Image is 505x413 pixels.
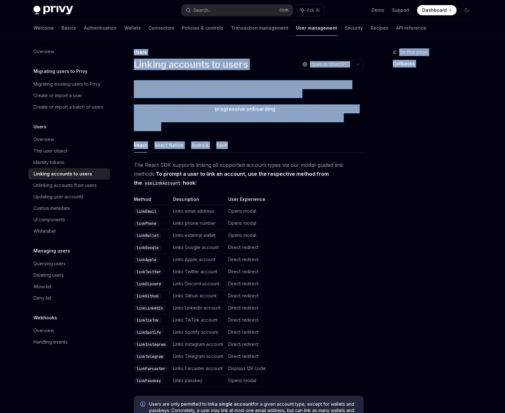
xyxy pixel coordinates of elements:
[33,314,57,322] h5: Webhooks
[170,254,226,266] td: Links Apple account
[134,208,159,215] code: linkEmail
[33,216,65,224] div: UI components
[170,205,226,217] td: Links email address
[33,283,51,290] div: Allow list
[28,157,110,168] a: Identity tokens
[170,326,226,338] td: Links Spotify account
[279,8,289,13] span: Ctrl K
[134,49,364,55] div: Users
[226,290,266,302] td: Direct redirect
[170,375,226,387] td: Links passkey
[226,254,266,266] td: Direct redirect
[134,305,166,311] code: linkLinkedIn
[28,46,110,57] a: Overview
[170,266,226,278] td: Links Twitter account
[33,327,54,334] div: Overview
[226,375,266,387] td: Opens modal
[134,104,364,131] span: This is key to [PERSON_NAME]’s : improving conversion and UX by requiring users to complete onboa...
[33,182,97,189] div: Unlinking accounts from users
[33,294,51,302] div: Deny list
[182,20,223,36] a: Policies & controls
[33,6,73,15] img: dark logo
[140,402,147,408] svg: Info
[134,160,364,187] span: The React SDK supports linking all supported account types via our modal-guided link methods.
[170,196,226,205] th: Description
[33,48,54,55] div: Overview
[33,204,70,212] div: Custom metadata
[134,59,248,70] h1: Linking accounts to users
[33,271,64,279] div: Deleting users
[28,203,110,214] a: Custom metadata
[28,101,110,113] a: Create or import a batch of users
[33,193,83,201] div: Updating user accounts
[33,170,92,178] div: Linking accounts to users
[226,302,266,314] td: Direct redirect
[134,138,147,153] button: React
[33,68,87,75] h5: Migrating users to Privy
[28,258,110,269] a: Querying users
[310,61,349,68] span: Open in ChatGPT
[307,7,320,13] span: Ask AI
[215,106,275,112] strong: progressive onboarding
[226,338,266,351] td: Direct redirect
[226,205,266,217] td: Opens modal
[371,20,388,36] a: Recipes
[155,138,184,153] button: React Native
[226,363,266,375] td: Displays QR code
[28,168,110,180] a: Linking accounts to users
[226,278,266,290] td: Direct redirect
[170,302,226,314] td: Links LinkedIn account
[422,7,447,13] span: Dashboard
[134,317,161,324] code: linkTikTok
[134,293,161,299] code: linkGithub
[134,378,163,384] code: linkPasskey
[134,281,163,287] code: linkDiscord
[177,90,200,97] em: any point
[148,20,174,36] a: Connectors
[170,351,226,363] td: Links Telegram account
[33,227,56,235] div: Whitelabel
[33,136,54,143] div: Overview
[226,314,266,326] td: Direct redirect
[191,138,209,153] button: Android
[28,281,110,292] a: Allow list
[33,247,70,255] h5: Managing users
[134,245,161,251] code: linkGoogle
[170,230,226,242] td: Links external wallet
[345,20,363,36] a: Security
[28,325,110,336] a: Overview
[170,363,226,375] td: Links Farcaster account
[28,292,110,304] a: Deny list
[296,20,337,36] a: User management
[392,7,409,13] a: Support
[61,20,76,36] a: Basics
[28,191,110,203] a: Updating user accounts
[134,80,364,98] span: Developers can use Privy to prompt users to link additional accounts (such as a wallet or Discord...
[33,147,67,155] div: The user object
[170,290,226,302] td: Links Github account
[28,180,110,191] a: Unlinking accounts from users
[33,92,82,99] div: Create or import a user
[296,4,324,16] button: Ask AI
[231,20,288,36] a: Transaction management
[134,171,329,186] strong: To prompt a user to link an account, use the respective method from the hook:
[226,326,266,338] td: Direct redirect
[170,314,226,326] td: Links TikTok account
[28,90,110,101] a: Create or import a user
[33,338,68,346] div: Handling events
[298,59,353,70] button: Open in ChatGPT
[28,214,110,225] a: UI components
[33,123,47,131] h5: Users
[170,242,226,254] td: Links Google account
[170,278,226,290] td: Links Discord account
[134,329,163,336] code: linkSpotify
[462,5,472,15] button: Toggle dark mode
[33,103,103,111] div: Create or import a batch of users
[226,242,266,254] td: Direct redirect
[170,338,226,351] td: Links Instagram account
[216,138,228,153] button: Swift
[134,220,159,227] code: linkPhone
[33,80,100,88] div: Migrating existing users to Privy
[134,353,166,360] code: linkTelegram
[170,217,226,230] td: Links phone number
